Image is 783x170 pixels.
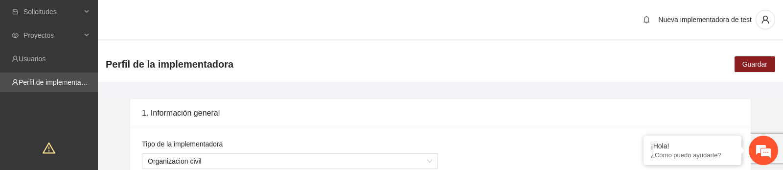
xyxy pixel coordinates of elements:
a: Usuarios [19,55,46,63]
span: inbox [12,8,19,15]
div: 1. Información general [142,99,739,127]
span: Organizacion civil [148,154,432,169]
a: Perfil de implementadora [19,78,95,86]
span: Perfil de la implementadora [106,56,233,72]
span: Proyectos [23,25,81,45]
span: warning [43,142,55,154]
p: ¿Cómo puedo ayudarte? [651,151,734,159]
span: Nueva implementadora de test [658,16,752,24]
span: Guardar [742,59,767,70]
button: user [756,10,775,29]
button: bell [639,12,654,27]
span: eye [12,32,19,39]
button: Guardar [735,56,775,72]
label: Tipo de la implementadora [142,139,223,149]
span: Solicitudes [23,2,81,22]
div: ¡Hola! [651,142,734,150]
span: user [756,15,775,24]
span: bell [639,16,654,24]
